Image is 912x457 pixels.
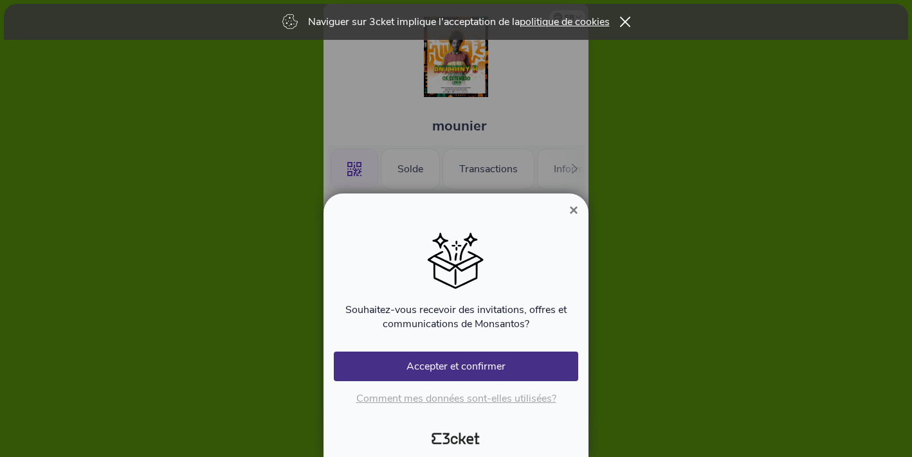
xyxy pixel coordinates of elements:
[520,15,610,29] a: politique de cookies
[569,201,578,219] span: ×
[334,303,578,331] p: Souhaitez-vous recevoir des invitations, offres et communications de Monsantos?
[334,391,578,406] p: Comment mes données sont-elles utilisées?
[308,15,610,29] p: Naviguer sur 3cket implique l'acceptation de la
[334,352,578,381] button: Accepter et confirmer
